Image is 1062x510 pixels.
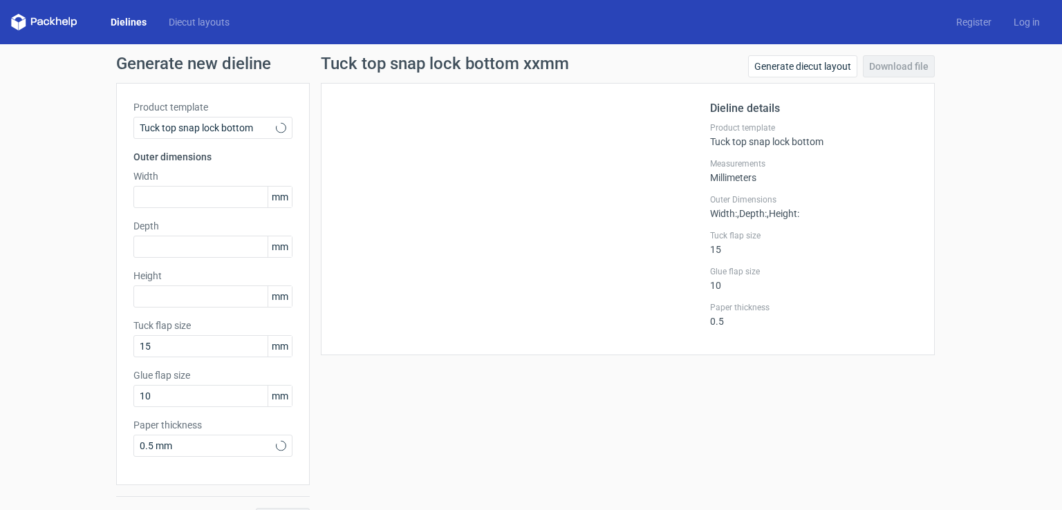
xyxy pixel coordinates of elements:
span: , Height : [767,208,799,219]
label: Outer Dimensions [710,194,917,205]
span: mm [268,187,292,207]
h2: Dieline details [710,100,917,117]
a: Generate diecut layout [748,55,857,77]
label: Depth [133,219,292,233]
h1: Generate new dieline [116,55,946,72]
label: Measurements [710,158,917,169]
label: Tuck flap size [710,230,917,241]
div: 10 [710,266,917,291]
div: Millimeters [710,158,917,183]
label: Paper thickness [710,302,917,313]
label: Glue flap size [133,368,292,382]
div: 0.5 [710,302,917,327]
h1: Tuck top snap lock bottom xxmm [321,55,569,72]
a: Log in [1003,15,1051,29]
label: Glue flap size [710,266,917,277]
span: mm [268,286,292,307]
label: Paper thickness [133,418,292,432]
label: Product template [133,100,292,114]
span: mm [268,236,292,257]
a: Diecut layouts [158,15,241,29]
span: mm [268,336,292,357]
div: 15 [710,230,917,255]
a: Register [945,15,1003,29]
h3: Outer dimensions [133,150,292,164]
label: Width [133,169,292,183]
label: Tuck flap size [133,319,292,332]
span: 0.5 mm [140,439,276,453]
label: Product template [710,122,917,133]
span: , Depth : [737,208,767,219]
span: mm [268,386,292,406]
div: Tuck top snap lock bottom [710,122,917,147]
span: Width : [710,208,737,219]
a: Dielines [100,15,158,29]
span: Tuck top snap lock bottom [140,121,276,135]
label: Height [133,269,292,283]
